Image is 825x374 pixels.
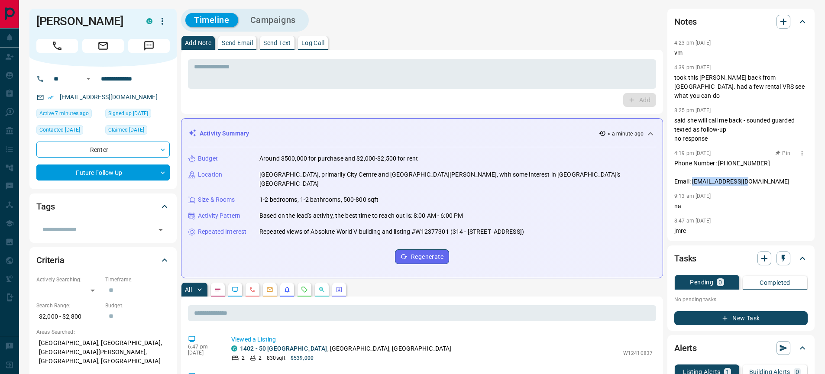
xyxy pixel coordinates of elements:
[60,93,158,100] a: [EMAIL_ADDRESS][DOMAIN_NAME]
[36,125,101,137] div: Tue Sep 30 2025
[36,253,65,267] h2: Criteria
[267,354,285,362] p: 830 sqft
[249,286,256,293] svg: Calls
[770,149,796,157] button: Pin
[284,286,291,293] svg: Listing Alerts
[674,116,808,143] p: said she will call me back - sounded guarded texted as follow-up no response
[185,13,238,27] button: Timeline
[674,193,711,199] p: 9:13 am [DATE]
[185,287,192,293] p: All
[674,251,696,265] h2: Tasks
[82,39,124,53] span: Email
[674,218,711,224] p: 8:47 am [DATE]
[48,94,54,100] svg: Email Verified
[188,126,656,142] div: Activity Summary< a minute ago
[36,14,133,28] h1: [PERSON_NAME]
[36,310,101,324] p: $2,000 - $2,800
[36,164,170,181] div: Future Follow Up
[674,64,711,71] p: 4:39 pm [DATE]
[240,345,327,352] a: 1402 - 50 [GEOGRAPHIC_DATA]
[36,250,170,271] div: Criteria
[674,15,697,29] h2: Notes
[108,126,144,134] span: Claimed [DATE]
[128,39,170,53] span: Message
[105,302,170,310] p: Budget:
[36,200,55,213] h2: Tags
[623,349,653,357] p: W12410837
[674,338,808,358] div: Alerts
[301,286,308,293] svg: Requests
[674,202,808,211] p: na
[674,73,808,100] p: took this [PERSON_NAME] back from [GEOGRAPHIC_DATA]. had a few rental VRS see what you can do
[674,150,711,156] p: 4:19 pm [DATE]
[83,74,94,84] button: Open
[198,154,218,163] p: Budget
[36,196,170,217] div: Tags
[108,109,148,118] span: Signed up [DATE]
[231,335,653,344] p: Viewed a Listing
[760,280,790,286] p: Completed
[259,227,524,236] p: Repeated views of Absolute World V building and listing #W12377301 (314 - [STREET_ADDRESS])
[674,311,808,325] button: New Task
[674,248,808,269] div: Tasks
[608,130,644,138] p: < a minute ago
[36,109,101,121] div: Wed Oct 15 2025
[105,109,170,121] div: Thu Aug 21 2025
[185,40,211,46] p: Add Note
[690,279,713,285] p: Pending
[674,293,808,306] p: No pending tasks
[259,170,656,188] p: [GEOGRAPHIC_DATA], primarily City Centre and [GEOGRAPHIC_DATA][PERSON_NAME], with some interest i...
[198,211,240,220] p: Activity Pattern
[105,125,170,137] div: Thu Sep 25 2025
[232,286,239,293] svg: Lead Browsing Activity
[674,11,808,32] div: Notes
[674,341,697,355] h2: Alerts
[36,328,170,336] p: Areas Searched:
[336,286,343,293] svg: Agent Actions
[198,195,235,204] p: Size & Rooms
[259,211,463,220] p: Based on the lead's activity, the best time to reach out is: 8:00 AM - 6:00 PM
[266,286,273,293] svg: Emails
[36,276,101,284] p: Actively Searching:
[36,39,78,53] span: Call
[200,129,249,138] p: Activity Summary
[674,48,808,58] p: vm
[259,354,262,362] p: 2
[674,40,711,46] p: 4:23 pm [DATE]
[188,350,218,356] p: [DATE]
[105,276,170,284] p: Timeframe:
[674,226,808,235] p: jmre
[291,354,314,362] p: $539,000
[301,40,324,46] p: Log Call
[146,18,152,24] div: condos.ca
[318,286,325,293] svg: Opportunities
[231,345,237,351] div: condos.ca
[36,336,170,368] p: [GEOGRAPHIC_DATA], [GEOGRAPHIC_DATA], [GEOGRAPHIC_DATA][PERSON_NAME], [GEOGRAPHIC_DATA], [GEOGRAP...
[39,109,89,118] span: Active 7 minutes ago
[198,170,222,179] p: Location
[242,354,245,362] p: 2
[39,126,80,134] span: Contacted [DATE]
[242,13,304,27] button: Campaigns
[198,227,246,236] p: Repeated Interest
[214,286,221,293] svg: Notes
[263,40,291,46] p: Send Text
[36,142,170,158] div: Renter
[155,224,167,236] button: Open
[222,40,253,46] p: Send Email
[718,279,722,285] p: 0
[674,107,711,113] p: 8:25 pm [DATE]
[674,159,808,186] p: Phone Number: [PHONE_NUMBER] Email: [EMAIL_ADDRESS][DOMAIN_NAME]
[259,154,418,163] p: Around $500,000 for purchase and $2,000-$2,500 for rent
[240,344,452,353] p: , [GEOGRAPHIC_DATA], [GEOGRAPHIC_DATA]
[36,302,101,310] p: Search Range:
[188,344,218,350] p: 6:47 pm
[259,195,379,204] p: 1-2 bedrooms, 1-2 bathrooms, 500-800 sqft
[395,249,449,264] button: Regenerate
